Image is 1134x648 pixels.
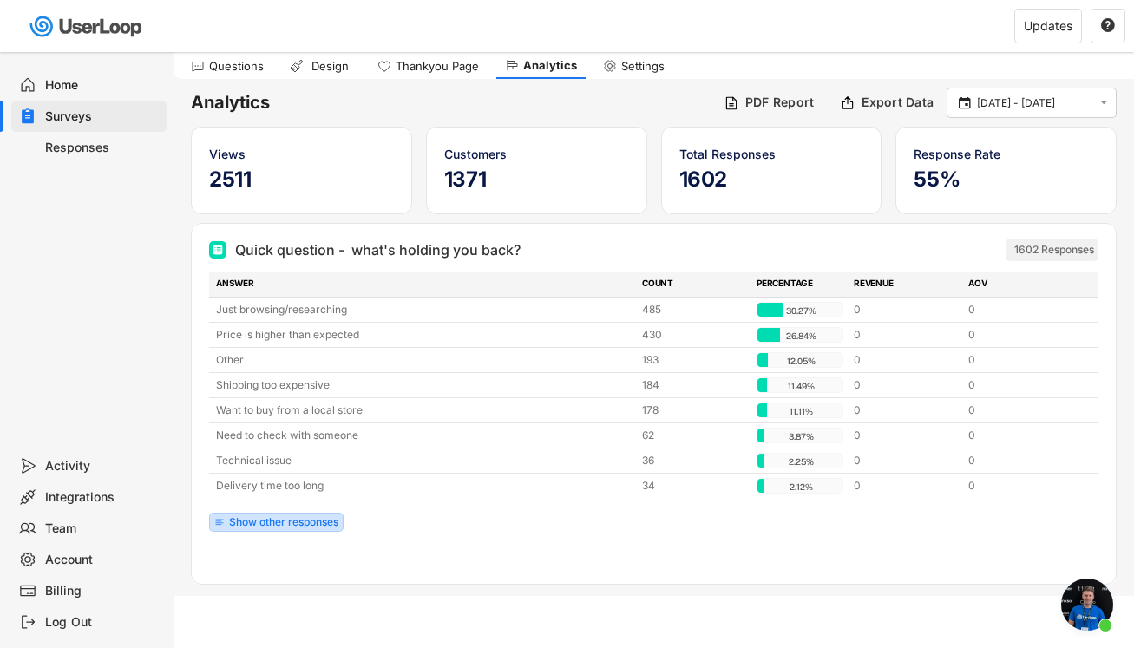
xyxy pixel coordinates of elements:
input: Select Date Range [977,95,1091,112]
div: Questions [209,59,264,74]
div: Design [308,59,351,74]
div: Quick question - what's holding you back? [235,239,521,260]
div: 12.05% [761,353,841,369]
div: Log Out [45,614,160,631]
div: REVENUE [854,277,958,292]
text:  [1101,17,1115,33]
img: Multi Select [213,245,223,255]
div: 0 [968,327,1072,343]
h5: 55% [914,167,1098,193]
div: Integrations [45,489,160,506]
div: Open chat [1061,579,1113,631]
div: 11.49% [761,378,841,394]
div: 485 [642,302,746,317]
div: Export Data [862,95,934,110]
div: 0 [968,302,1072,317]
button:  [1096,95,1111,110]
div: Shipping too expensive [216,377,632,393]
div: 0 [854,327,958,343]
h5: 2511 [209,167,394,193]
div: 0 [968,428,1072,443]
div: 193 [642,352,746,368]
div: Analytics [523,58,577,73]
div: 3.87% [761,429,841,444]
div: 1602 Responses [1014,243,1094,257]
div: 430 [642,327,746,343]
div: 178 [642,403,746,418]
div: 11.11% [761,403,841,419]
div: 0 [854,352,958,368]
div: 26.84% [761,328,841,344]
h5: 1602 [679,167,864,193]
div: 34 [642,478,746,494]
div: 30.27% [761,303,841,318]
div: 0 [854,302,958,317]
div: ANSWER [216,277,632,292]
button:  [1100,18,1116,34]
div: Thankyou Page [396,59,479,74]
div: Views [209,145,394,163]
div: 0 [968,403,1072,418]
div: Team [45,520,160,537]
div: Other [216,352,632,368]
text:  [1100,95,1108,110]
div: PERCENTAGE [757,277,843,292]
div: Just browsing/researching [216,302,632,317]
div: 0 [854,478,958,494]
div: 2.12% [761,479,841,494]
div: Account [45,552,160,568]
div: Want to buy from a local store [216,403,632,418]
img: userloop-logo-01.svg [26,9,148,44]
div: 0 [854,377,958,393]
div: Need to check with someone [216,428,632,443]
div: Responses [45,140,160,156]
div: 184 [642,377,746,393]
div: 0 [968,352,1072,368]
div: 2.25% [761,454,841,469]
div: 0 [854,403,958,418]
div: Show other responses [229,517,338,527]
div: Surveys [45,108,160,125]
div: Customers [444,145,629,163]
div: Price is higher than expected [216,327,632,343]
h6: Analytics [191,91,711,115]
div: Home [45,77,160,94]
div: PDF Report [745,95,815,110]
button:  [956,95,973,111]
div: Settings [621,59,665,74]
div: Response Rate [914,145,1098,163]
div: 36 [642,453,746,468]
div: 0 [968,377,1072,393]
div: Updates [1024,20,1072,32]
div: 62 [642,428,746,443]
div: 0 [854,428,958,443]
div: Activity [45,458,160,475]
h5: 1371 [444,167,629,193]
div: Delivery time too long [216,478,632,494]
text:  [959,95,971,110]
div: COUNT [642,277,746,292]
div: Total Responses [679,145,864,163]
div: Technical issue [216,453,632,468]
div: 0 [854,453,958,468]
div: AOV [968,277,1072,292]
div: 0 [968,453,1072,468]
div: 0 [968,478,1072,494]
div: Billing [45,583,160,599]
